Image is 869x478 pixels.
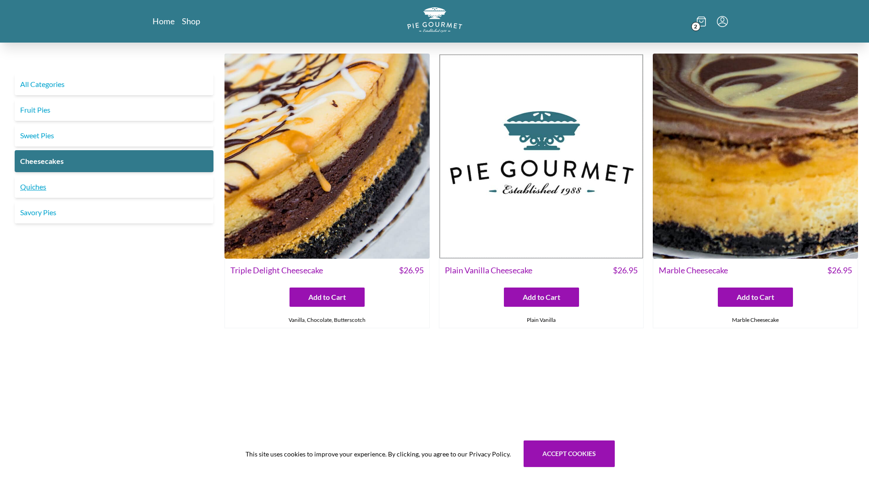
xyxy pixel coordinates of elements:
span: Triple Delight Cheesecake [230,264,323,277]
button: Add to Cart [290,288,365,307]
div: Plain Vanilla [439,312,644,328]
span: Add to Cart [308,292,346,303]
span: Add to Cart [737,292,774,303]
a: All Categories [15,73,213,95]
span: Plain Vanilla Cheesecake [445,264,532,277]
a: Fruit Pies [15,99,213,121]
span: $ 26.95 [613,264,638,277]
img: Marble Cheesecake [653,54,858,259]
span: This site uses cookies to improve your experience. By clicking, you agree to our Privacy Policy. [246,449,511,459]
span: $ 26.95 [399,264,424,277]
a: Quiches [15,176,213,198]
a: Logo [407,7,462,35]
div: Marble Cheesecake [653,312,858,328]
img: Plain Vanilla Cheesecake [439,54,644,259]
button: Menu [717,16,728,27]
div: Vanilla, Chocolate, Butterscotch [225,312,429,328]
a: Savory Pies [15,201,213,223]
img: Triple Delight Cheesecake [224,54,430,259]
button: Accept cookies [524,440,615,467]
a: Shop [182,16,200,27]
span: $ 26.95 [827,264,852,277]
img: logo [407,7,462,33]
button: Add to Cart [718,288,793,307]
span: Add to Cart [523,292,560,303]
span: Marble Cheesecake [659,264,728,277]
a: Home [153,16,175,27]
button: Add to Cart [504,288,579,307]
a: Sweet Pies [15,125,213,147]
a: Cheesecakes [15,150,213,172]
span: 2 [691,22,700,31]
